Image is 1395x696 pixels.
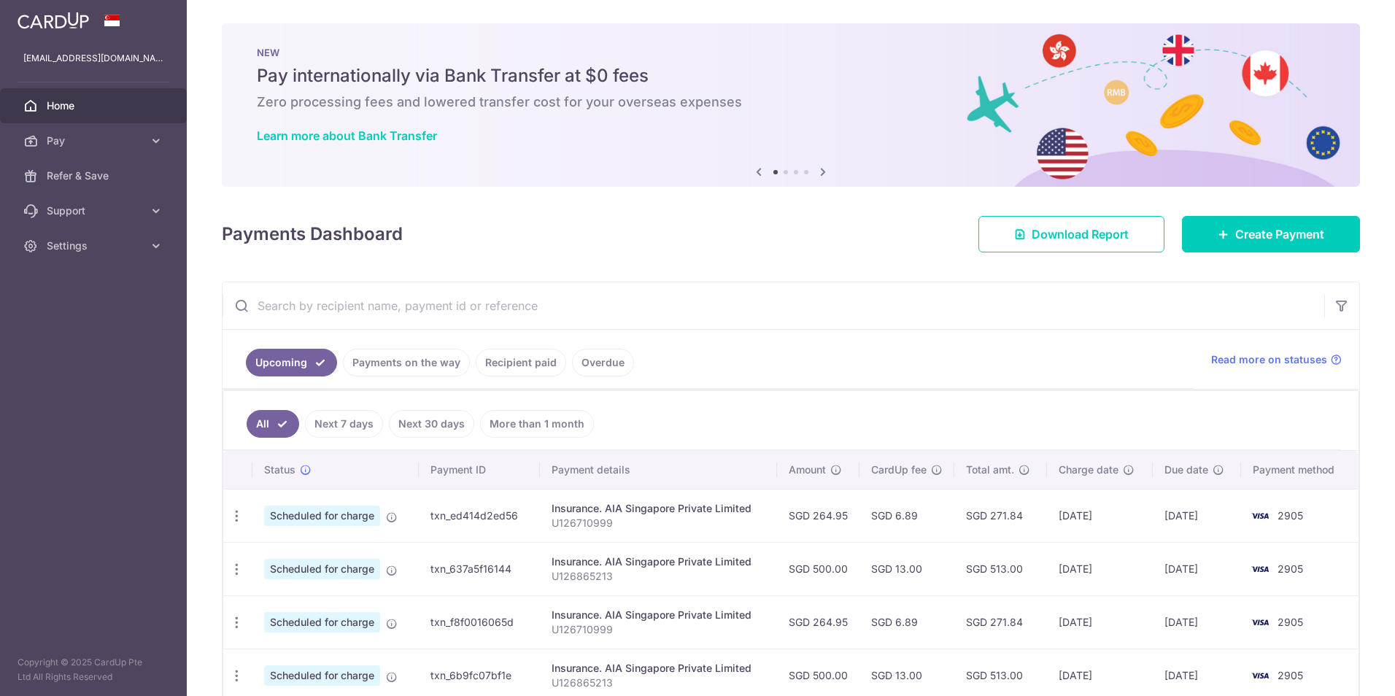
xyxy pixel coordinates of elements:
span: Due date [1164,463,1208,477]
p: [EMAIL_ADDRESS][DOMAIN_NAME] [23,51,163,66]
td: txn_ed414d2ed56 [419,489,540,542]
td: SGD 271.84 [954,489,1047,542]
a: Payments on the way [343,349,470,376]
td: [DATE] [1047,542,1152,595]
td: [DATE] [1153,595,1241,649]
p: U126710999 [552,516,765,530]
span: Scheduled for charge [264,559,380,579]
p: U126865213 [552,676,765,690]
th: Payment details [540,451,777,489]
span: Charge date [1059,463,1118,477]
a: More than 1 month [480,410,594,438]
span: Home [47,98,143,113]
input: Search by recipient name, payment id or reference [223,282,1324,329]
span: Total amt. [966,463,1014,477]
span: Download Report [1032,225,1129,243]
td: SGD 6.89 [859,489,954,542]
a: Learn more about Bank Transfer [257,128,437,143]
span: 2905 [1278,616,1303,628]
td: [DATE] [1153,489,1241,542]
td: SGD 6.89 [859,595,954,649]
td: txn_637a5f16144 [419,542,540,595]
p: NEW [257,47,1325,58]
span: Amount [789,463,826,477]
a: Recipient paid [476,349,566,376]
h5: Pay internationally via Bank Transfer at $0 fees [257,64,1325,88]
img: CardUp [18,12,89,29]
td: SGD 500.00 [777,542,859,595]
div: Insurance. AIA Singapore Private Limited [552,661,765,676]
td: [DATE] [1047,489,1152,542]
p: U126710999 [552,622,765,637]
div: Insurance. AIA Singapore Private Limited [552,501,765,516]
h4: Payments Dashboard [222,221,403,247]
img: Bank Card [1245,614,1275,631]
td: [DATE] [1047,595,1152,649]
a: Read more on statuses [1211,352,1342,367]
iframe: Opens a widget where you can find more information [1297,652,1380,689]
a: All [247,410,299,438]
span: Refer & Save [47,169,143,183]
span: 2905 [1278,562,1303,575]
td: SGD 271.84 [954,595,1047,649]
a: Next 30 days [389,410,474,438]
h6: Zero processing fees and lowered transfer cost for your overseas expenses [257,93,1325,111]
img: Bank Card [1245,507,1275,525]
p: U126865213 [552,569,765,584]
td: SGD 513.00 [954,542,1047,595]
span: Scheduled for charge [264,665,380,686]
th: Payment method [1241,451,1359,489]
a: Create Payment [1182,216,1360,252]
a: Download Report [978,216,1164,252]
div: Insurance. AIA Singapore Private Limited [552,554,765,569]
a: Overdue [572,349,634,376]
td: txn_f8f0016065d [419,595,540,649]
span: 2905 [1278,669,1303,681]
span: Status [264,463,295,477]
td: SGD 13.00 [859,542,954,595]
img: Bank Card [1245,560,1275,578]
a: Next 7 days [305,410,383,438]
span: Settings [47,239,143,253]
td: SGD 264.95 [777,489,859,542]
td: [DATE] [1153,542,1241,595]
span: 2905 [1278,509,1303,522]
img: Bank transfer banner [222,23,1360,187]
a: Upcoming [246,349,337,376]
img: Bank Card [1245,667,1275,684]
div: Insurance. AIA Singapore Private Limited [552,608,765,622]
th: Payment ID [419,451,540,489]
span: Scheduled for charge [264,506,380,526]
span: Read more on statuses [1211,352,1327,367]
span: Support [47,204,143,218]
span: CardUp fee [871,463,927,477]
span: Scheduled for charge [264,612,380,633]
td: SGD 264.95 [777,595,859,649]
span: Pay [47,134,143,148]
span: Create Payment [1235,225,1324,243]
